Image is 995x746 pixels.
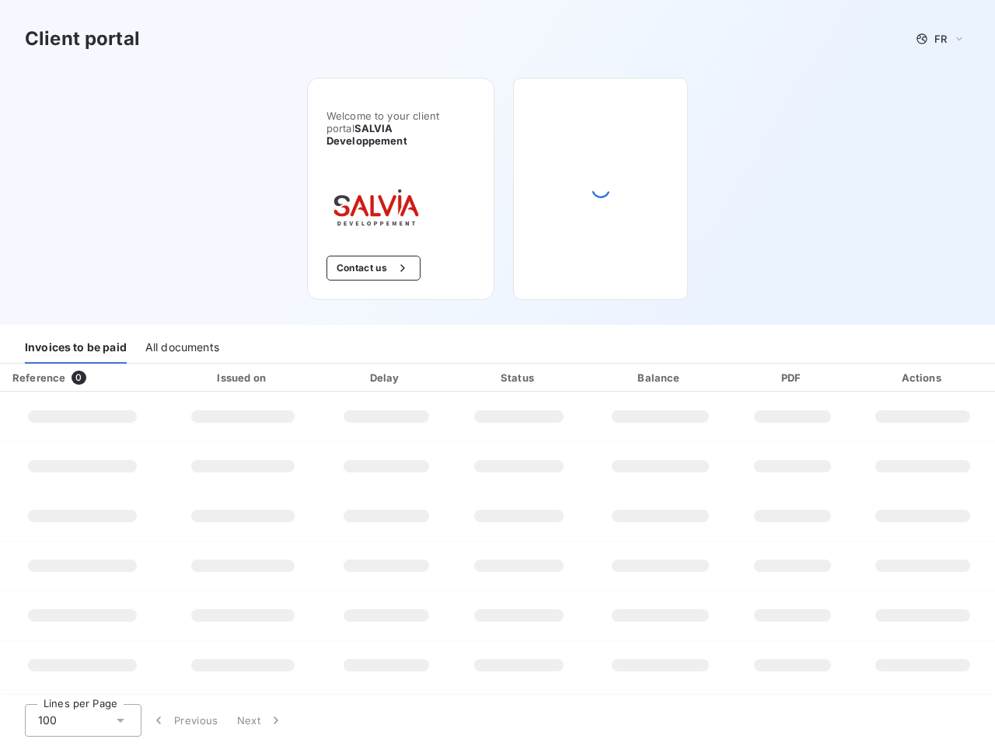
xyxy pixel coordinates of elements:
[326,184,426,231] img: Company logo
[934,33,947,45] span: FR
[326,256,421,281] button: Contact us
[141,704,228,737] button: Previous
[454,370,583,385] div: Status
[326,110,475,147] span: Welcome to your client portal
[38,713,57,728] span: 100
[854,370,992,385] div: Actions
[228,704,293,737] button: Next
[25,25,140,53] h3: Client portal
[25,331,127,364] div: Invoices to be paid
[168,370,318,385] div: Issued on
[737,370,847,385] div: PDF
[145,331,219,364] div: All documents
[590,370,731,385] div: Balance
[12,371,65,384] div: Reference
[326,122,407,147] span: SALVIA Developpement
[324,370,448,385] div: Delay
[72,371,86,385] span: 0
